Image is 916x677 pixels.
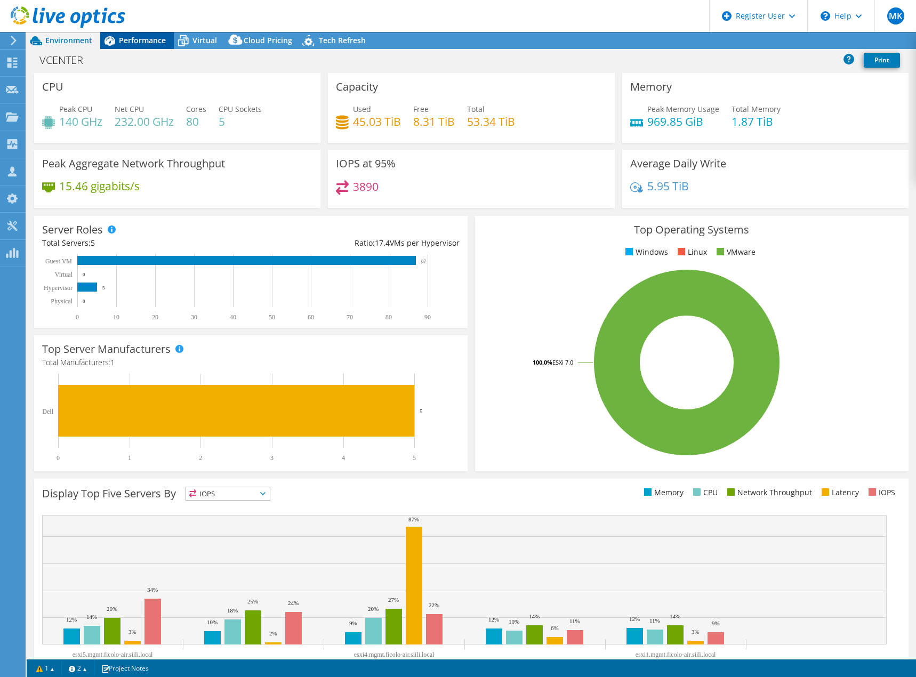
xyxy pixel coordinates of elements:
[429,602,439,608] text: 22%
[551,625,559,631] text: 6%
[353,104,371,114] span: Used
[675,246,707,258] li: Linux
[42,237,251,249] div: Total Servers:
[76,313,79,321] text: 0
[59,180,140,192] h4: 15.46 gigabits/s
[83,272,85,277] text: 0
[509,618,519,625] text: 10%
[725,487,812,498] li: Network Throughput
[230,313,236,321] text: 40
[413,454,416,462] text: 5
[45,257,72,265] text: Guest VM
[690,487,718,498] li: CPU
[42,158,225,170] h3: Peak Aggregate Network Throughput
[119,35,166,45] span: Performance
[192,35,217,45] span: Virtual
[51,297,73,305] text: Physical
[42,408,53,415] text: Dell
[45,35,92,45] span: Environment
[128,628,136,635] text: 3%
[94,662,156,675] a: Project Notes
[347,313,353,321] text: 70
[864,53,900,68] a: Print
[647,116,719,127] h4: 969.85 GiB
[342,454,345,462] text: 4
[375,238,390,248] span: 17.4
[488,616,499,623] text: 12%
[467,116,515,127] h4: 53.34 TiB
[647,180,689,192] h4: 5.95 TiB
[819,487,859,498] li: Latency
[269,630,277,636] text: 2%
[251,237,459,249] div: Ratio: VMs per Hypervisor
[319,35,366,45] span: Tech Refresh
[102,285,105,291] text: 5
[186,104,206,114] span: Cores
[35,54,100,66] h1: VCENTER
[353,116,401,127] h4: 45.03 TiB
[623,246,668,258] li: Windows
[533,358,552,366] tspan: 100.0%
[61,662,94,675] a: 2
[424,313,431,321] text: 90
[227,607,238,614] text: 18%
[349,620,357,626] text: 9%
[73,651,153,658] text: esxi5.mgmt.ficolo-air.siili.local
[57,454,60,462] text: 0
[636,651,716,658] text: esxi1.mgmt.ficolo-air.siili.local
[42,357,460,368] h4: Total Manufacturers:
[107,606,117,612] text: 20%
[83,299,85,304] text: 0
[207,619,218,625] text: 10%
[712,620,720,626] text: 9%
[29,662,62,675] a: 1
[629,616,640,622] text: 12%
[219,104,262,114] span: CPU Sockets
[649,617,660,624] text: 11%
[186,116,206,127] h4: 80
[630,81,672,93] h3: Memory
[529,613,540,619] text: 14%
[308,313,314,321] text: 60
[86,614,97,620] text: 14%
[270,454,274,462] text: 3
[44,284,73,292] text: Hypervisor
[115,116,174,127] h4: 232.00 GHz
[821,11,830,21] svg: \n
[191,313,197,321] text: 30
[887,7,904,25] span: MK
[288,600,299,606] text: 24%
[66,616,77,623] text: 12%
[42,81,63,93] h3: CPU
[483,224,901,236] h3: Top Operating Systems
[692,628,700,635] text: 3%
[732,104,781,114] span: Total Memory
[354,651,435,658] text: esxi4.mgmt.ficolo-air.siili.local
[353,181,379,192] h4: 3890
[42,224,103,236] h3: Server Roles
[732,116,781,127] h4: 1.87 TiB
[866,487,895,498] li: IOPS
[552,358,573,366] tspan: ESXi 7.0
[152,313,158,321] text: 20
[91,238,95,248] span: 5
[59,104,92,114] span: Peak CPU
[247,598,258,605] text: 25%
[336,158,396,170] h3: IOPS at 95%
[647,104,719,114] span: Peak Memory Usage
[59,116,102,127] h4: 140 GHz
[269,313,275,321] text: 50
[388,597,399,603] text: 27%
[219,116,262,127] h4: 5
[199,454,202,462] text: 2
[113,313,119,321] text: 10
[413,116,455,127] h4: 8.31 TiB
[385,313,392,321] text: 80
[42,343,171,355] h3: Top Server Manufacturers
[244,35,292,45] span: Cloud Pricing
[421,259,427,264] text: 87
[408,516,419,522] text: 87%
[467,104,485,114] span: Total
[186,487,270,500] span: IOPS
[147,586,158,593] text: 34%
